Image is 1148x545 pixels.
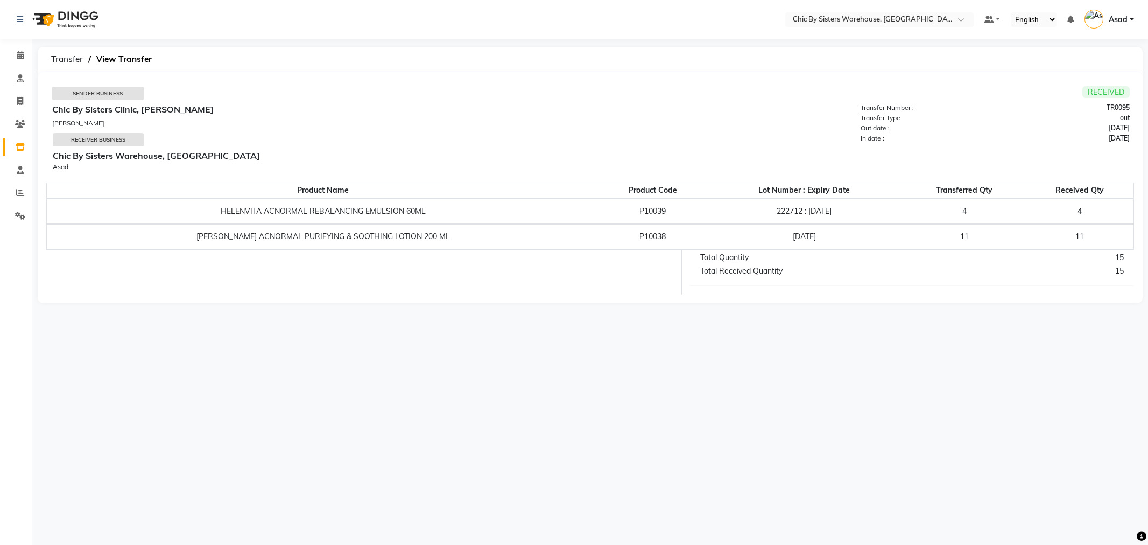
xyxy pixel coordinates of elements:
td: 4 [1026,199,1133,224]
div: [PERSON_NAME] [52,118,590,128]
div: Asad [53,162,589,172]
td: P10038 [599,224,706,249]
div: Total Received Quantity [692,265,912,277]
td: 11 [903,224,1026,249]
span: Transfer [46,50,88,69]
div: [DATE] [995,123,1136,133]
div: Transfer Number : [854,103,995,113]
div: In date : [854,134,995,143]
div: Receiver Business [53,133,144,146]
div: Sender Business [52,87,144,100]
th: Product Code [599,183,706,199]
div: Out date : [854,123,995,133]
img: Asad [1084,10,1103,29]
div: TR0095 [995,103,1136,113]
td: HELENVITA ACNORMAL REBALANCING EMULSION 60ML [47,199,599,224]
div: [DATE] [995,134,1136,143]
th: Product Name [47,183,599,199]
td: 11 [1026,224,1133,249]
td: [DATE] [706,224,903,249]
div: Total Quantity [692,252,912,263]
td: 222712 : [DATE] [706,199,903,224]
b: Chic By Sisters Warehouse, [GEOGRAPHIC_DATA] [53,150,260,161]
th: Lot Number : Expiry Date [706,183,903,199]
td: [PERSON_NAME] ACNORMAL PURIFYING & SOOTHING LOTION 200 ML [47,224,599,249]
td: 4 [903,199,1026,224]
span: Asad [1109,14,1128,25]
td: P10039 [599,199,706,224]
span: View Transfer [91,50,157,69]
div: out [995,113,1136,123]
div: 15 [912,265,1132,277]
img: logo [27,4,101,34]
div: 15 [912,252,1132,263]
th: Transferred Qty [903,183,1026,199]
div: Transfer Type [854,113,995,123]
th: Received Qty [1026,183,1133,199]
span: RECEIVED [1082,86,1130,98]
b: Chic By Sisters Clinic, [PERSON_NAME] [52,104,214,115]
